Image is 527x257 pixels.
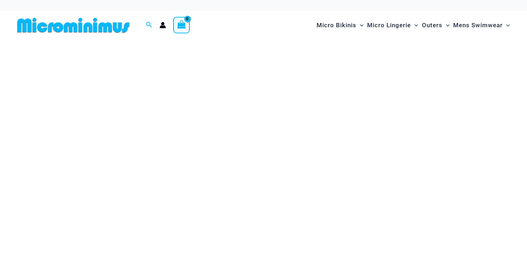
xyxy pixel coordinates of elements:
[420,14,451,36] a: OutersMenu ToggleMenu Toggle
[367,16,411,34] span: Micro Lingerie
[411,16,418,34] span: Menu Toggle
[160,22,166,28] a: Account icon link
[14,17,132,33] img: MM SHOP LOGO FLAT
[173,17,190,33] a: View Shopping Cart, empty
[422,16,442,34] span: Outers
[503,16,510,34] span: Menu Toggle
[451,14,512,36] a: Mens SwimwearMenu ToggleMenu Toggle
[317,16,356,34] span: Micro Bikinis
[453,16,503,34] span: Mens Swimwear
[314,13,513,37] nav: Site Navigation
[442,16,450,34] span: Menu Toggle
[146,21,152,30] a: Search icon link
[365,14,420,36] a: Micro LingerieMenu ToggleMenu Toggle
[315,14,365,36] a: Micro BikinisMenu ToggleMenu Toggle
[356,16,364,34] span: Menu Toggle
